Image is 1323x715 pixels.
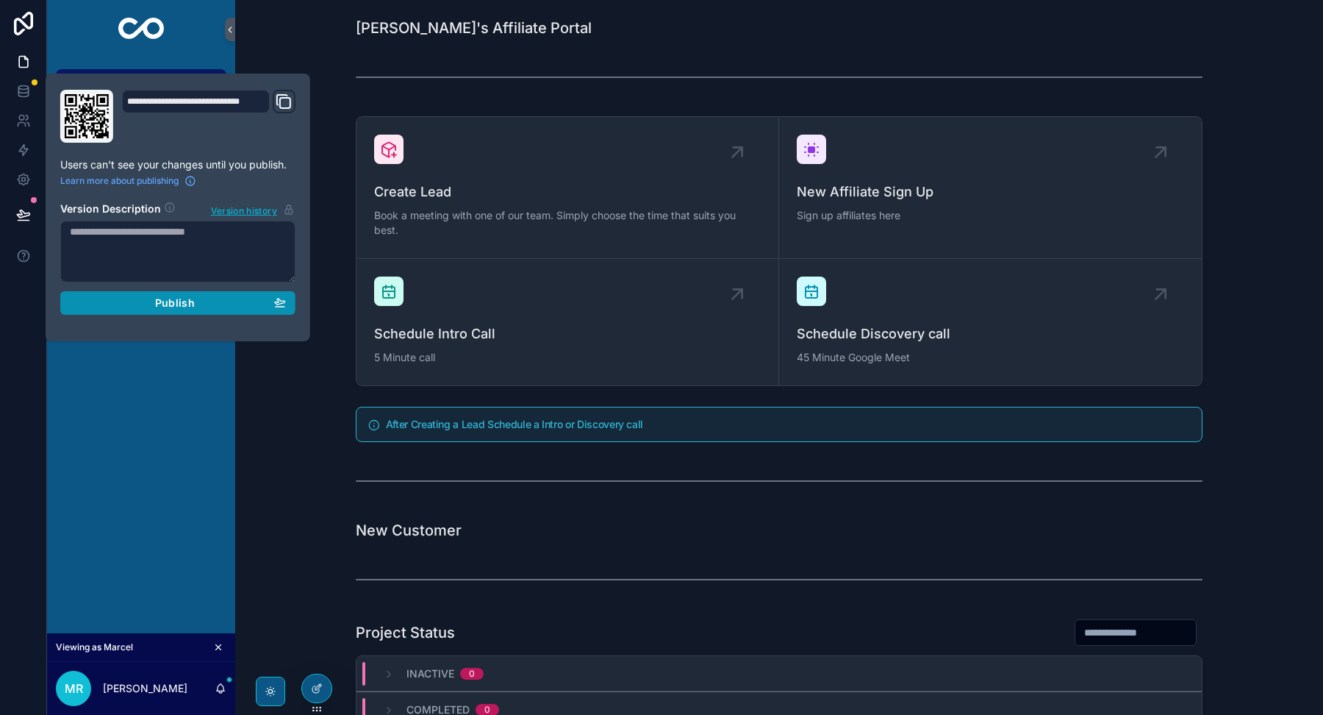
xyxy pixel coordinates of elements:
button: Publish [60,291,295,315]
div: Domain and Custom Link [122,90,295,143]
a: Schedule Discovery call45 Minute Google Meet [779,259,1202,385]
span: Learn more about publishing [60,175,179,187]
a: New Affiliate Sign UpSign up affiliates here [779,117,1202,259]
h2: Version Description [60,202,161,218]
p: [PERSON_NAME] [103,681,187,696]
a: Create LeadBook a meeting with one of our team. Simply choose the time that suits you best. [356,117,779,259]
a: Learn more about publishing [60,175,196,187]
span: Schedule Discovery call [797,324,1184,344]
button: Version history [210,202,295,218]
span: Publish [155,296,195,310]
a: Partner [56,69,226,96]
span: 5 Minute call [374,350,761,365]
p: Users can't see your changes until you publish. [60,157,295,172]
div: 0 [469,668,475,680]
span: MR [65,680,83,697]
span: Version history [211,202,277,217]
span: New Affiliate Sign Up [797,182,1184,202]
span: Inactive [406,666,454,681]
span: Sign up affiliates here [797,208,1184,223]
h1: New Customer [356,520,462,541]
img: App logo [118,18,165,41]
a: Schedule Intro Call5 Minute call [356,259,779,385]
h1: Project Status [356,622,455,643]
span: Create Lead [374,182,761,202]
h1: [PERSON_NAME]'s Affiliate Portal [356,18,592,38]
span: Viewing as Marcel [56,641,133,653]
h5: After Creating a Lead Schedule a Intro or Discovery call [386,419,1190,430]
span: 45 Minute Google Meet [797,350,1184,365]
span: Schedule Intro Call [374,324,761,344]
span: Book a meeting with one of our team. Simply choose the time that suits you best. [374,208,761,238]
div: scrollable content [47,59,235,203]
